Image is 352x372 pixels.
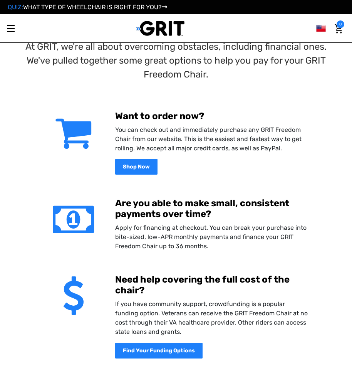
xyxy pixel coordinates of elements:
[8,3,23,11] span: QUIZ:
[8,3,167,11] a: QUIZ:WHAT TYPE OF WHEELCHAIR IS RIGHT FOR YOU?
[115,223,309,251] p: Apply for financing at checkout. You can break your purchase into bite-sized, low-APR monthly pay...
[123,163,150,170] b: Shop Now
[115,198,289,219] b: Are you able to make small, consistent payments over time?
[337,20,344,28] span: 0
[316,24,326,33] img: us.png
[136,20,184,36] img: GRIT All-Terrain Wheelchair and Mobility Equipment
[115,274,290,296] b: Need help covering the full cost of the chair?
[9,54,343,81] p: We've pulled together some great options to help you pay for your GRIT Freedom Chair.
[115,300,309,337] p: If you have community support, crowdfunding is a popular funding option. Veterans can receive the...
[335,24,342,34] img: Cart
[115,159,158,175] a: Shop Now
[115,111,204,121] b: Want to order now?
[123,347,195,354] b: Find Your Funding Options
[9,40,343,54] p: At GRIT, we're all about overcoming obstacles, including financial ones.
[115,125,309,153] p: You can check out and immediately purchase any GRIT Freedom Chair from our website. This is the e...
[333,20,344,37] a: Cart with 0 items
[7,28,15,29] span: Toggle menu
[115,343,203,359] a: Find Your Funding Options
